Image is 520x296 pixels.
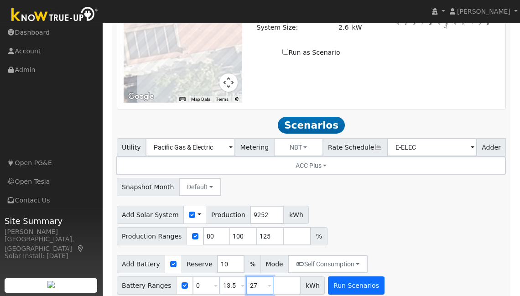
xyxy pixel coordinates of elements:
text: Mar [412,20,417,26]
span: % [311,227,327,245]
span: [PERSON_NAME] [457,8,510,15]
button: Map Data [191,96,210,103]
text: Sep [462,20,467,26]
a: Map [77,245,85,252]
span: kWh [300,276,325,295]
div: Solar Install: [DATE] [5,251,98,261]
span: Add Battery [117,255,166,273]
span: Metering [235,138,274,156]
text: Apr [421,20,425,25]
span: Rate Schedule [323,138,388,156]
button: Default [179,178,221,196]
button: Run Scenarios [328,276,384,295]
text: Jan [396,20,400,25]
span: Battery Ranges [117,276,177,295]
text: Oct [470,20,474,25]
a: Terms (opens in new tab) [216,97,229,102]
label: Run as Scenario [282,48,340,57]
img: retrieve [47,281,55,288]
div: [PERSON_NAME] [5,227,98,237]
button: Keyboard shortcuts [179,96,186,103]
td: System Size: [255,21,324,34]
span: % [244,255,260,273]
span: Site Summary [5,215,98,227]
td: 2.6 [324,21,350,34]
span: Adder [477,138,506,156]
span: Production Ranges [117,227,187,245]
text: Aug [454,20,458,26]
span: Reserve [182,255,218,273]
img: Google [126,91,156,103]
a: Report errors in the road map or imagery to Google [234,97,239,102]
span: Snapshot Month [117,178,180,196]
img: Know True-Up [7,5,103,26]
button: NBT [274,138,323,156]
div: [GEOGRAPHIC_DATA], [GEOGRAPHIC_DATA] [5,234,98,254]
span: kWh [284,206,308,224]
span: Utility [117,138,146,156]
input: Select a Utility [146,138,235,156]
span: Mode [260,255,288,273]
text: Dec [487,20,491,26]
span: Scenarios [278,117,345,134]
button: Self Consumption [288,255,368,273]
td: kW [350,21,368,34]
span: Production [206,206,250,224]
a: Open this area in Google Maps (opens a new window) [126,91,156,103]
input: Select a Rate Schedule [387,138,477,156]
text: May [429,20,433,26]
text: [DATE] [444,20,450,29]
text: Feb [404,20,409,26]
input: Run as Scenario [282,49,288,55]
text: Jun [437,20,442,25]
button: Map camera controls [219,73,238,92]
span: Add Solar System [117,206,184,224]
text: Nov [478,20,483,26]
button: ACC Plus [116,156,506,175]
